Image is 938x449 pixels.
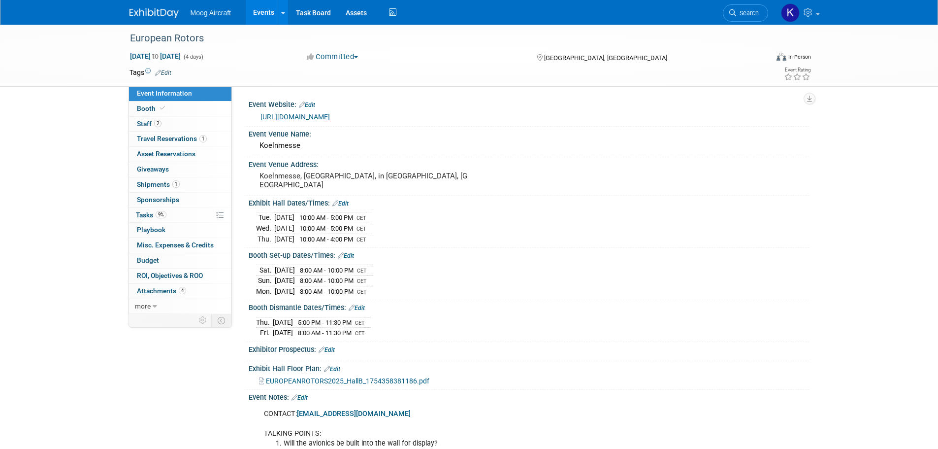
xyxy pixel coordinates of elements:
[129,269,231,283] a: ROI, Objectives & ROO
[256,138,802,153] div: Koelnmesse
[259,377,429,385] a: EUROPEANROTORS2025_HallB_1754358381186.pdf
[249,300,809,313] div: Booth Dismantle Dates/Times:
[249,196,809,208] div: Exhibit Hall Dates/Times:
[256,286,275,296] td: Mon.
[298,329,352,337] span: 8:00 AM - 11:30 PM
[259,172,471,189] pre: Koelnmesse, [GEOGRAPHIC_DATA], in [GEOGRAPHIC_DATA], [GEOGRAPHIC_DATA]
[129,253,231,268] a: Budget
[260,113,330,121] a: [URL][DOMAIN_NAME]
[137,120,162,128] span: Staff
[355,320,365,326] span: CET
[137,165,169,173] span: Giveaways
[256,223,274,234] td: Wed.
[256,276,275,286] td: Sun.
[129,162,231,177] a: Giveaways
[249,390,809,403] div: Event Notes:
[137,241,214,249] span: Misc. Expenses & Credits
[137,272,203,279] span: ROI, Objectives & ROO
[256,265,275,276] td: Sat.
[129,147,231,162] a: Asset Reservations
[256,317,273,328] td: Thu.
[129,299,231,314] a: more
[129,117,231,132] a: Staff2
[191,9,231,17] span: Moog Aircraft
[154,120,162,127] span: 2
[256,234,274,244] td: Thu.
[129,52,181,61] span: [DATE] [DATE]
[319,346,335,353] a: Edit
[129,102,231,116] a: Booth
[297,410,411,418] a: [EMAIL_ADDRESS][DOMAIN_NAME]
[137,196,179,204] span: Sponsorships
[127,30,753,47] div: European Rotors
[299,225,353,232] span: 10:00 AM - 5:00 PM
[129,132,231,146] a: Travel Reservations1
[356,237,366,243] span: CET
[211,314,231,327] td: Toggle Event Tabs
[172,180,180,188] span: 1
[155,69,171,76] a: Edit
[544,54,667,62] span: [GEOGRAPHIC_DATA], [GEOGRAPHIC_DATA]
[256,328,273,338] td: Fri.
[249,157,809,170] div: Event Venue Address:
[324,366,340,373] a: Edit
[356,215,366,221] span: CET
[160,105,165,111] i: Booth reservation complete
[291,394,308,401] a: Edit
[349,305,365,311] a: Edit
[129,193,231,207] a: Sponsorships
[136,211,166,219] span: Tasks
[151,52,160,60] span: to
[274,223,294,234] td: [DATE]
[332,200,349,207] a: Edit
[357,289,367,295] span: CET
[249,248,809,261] div: Booth Set-up Dates/Times:
[137,180,180,188] span: Shipments
[357,278,367,284] span: CET
[781,3,800,22] img: Kelsey Blackley
[275,265,295,276] td: [DATE]
[710,51,811,66] div: Event Format
[284,439,695,449] li: Will the avionics be built into the wall for display?
[179,287,186,294] span: 4
[249,361,809,374] div: Exhibit Hall Floor Plan:
[137,150,195,158] span: Asset Reservations
[156,211,166,218] span: 9%
[299,214,353,221] span: 10:00 AM - 5:00 PM
[275,276,295,286] td: [DATE]
[338,252,354,259] a: Edit
[199,135,207,142] span: 1
[299,236,353,243] span: 10:00 AM - 4:00 PM
[194,314,212,327] td: Personalize Event Tab Strip
[137,135,207,142] span: Travel Reservations
[298,319,352,326] span: 5:00 PM - 11:30 PM
[129,86,231,101] a: Event Information
[723,4,768,22] a: Search
[355,330,365,337] span: CET
[137,256,159,264] span: Budget
[129,68,171,77] td: Tags
[266,377,429,385] span: EUROPEANROTORS2025_HallB_1754358381186.pdf
[135,302,151,310] span: more
[736,9,759,17] span: Search
[300,277,354,284] span: 8:00 AM - 10:00 PM
[356,226,366,232] span: CET
[249,342,809,355] div: Exhibitor Prospectus:
[137,104,167,112] span: Booth
[299,102,315,108] a: Edit
[249,127,809,139] div: Event Venue Name:
[129,177,231,192] a: Shipments1
[183,54,203,60] span: (4 days)
[784,68,810,72] div: Event Rating
[129,223,231,238] a: Playbook
[256,212,274,223] td: Tue.
[273,317,293,328] td: [DATE]
[274,234,294,244] td: [DATE]
[300,288,354,295] span: 8:00 AM - 10:00 PM
[129,8,179,18] img: ExhibitDay
[273,328,293,338] td: [DATE]
[129,208,231,223] a: Tasks9%
[129,284,231,299] a: Attachments4
[249,97,809,110] div: Event Website:
[274,212,294,223] td: [DATE]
